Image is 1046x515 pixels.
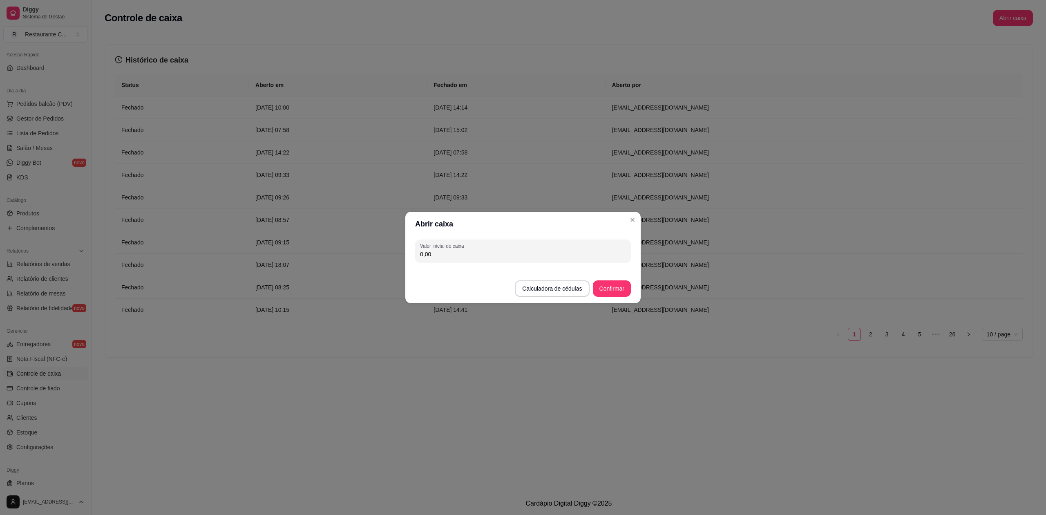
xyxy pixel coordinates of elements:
input: Valor inicial do caixa [420,250,626,258]
button: Confirmar [593,280,631,297]
button: Calculadora de cédulas [515,280,589,297]
label: Valor inicial do caixa [420,242,467,249]
button: Close [626,213,639,226]
header: Abrir caixa [405,212,641,236]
